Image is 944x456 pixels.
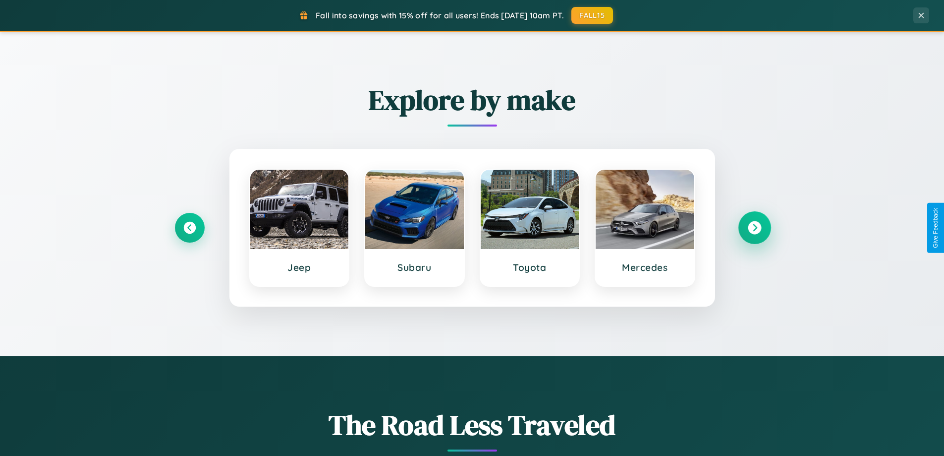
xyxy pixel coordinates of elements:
[175,406,770,444] h1: The Road Less Traveled
[606,261,684,273] h3: Mercedes
[175,81,770,119] h2: Explore by make
[571,7,613,24] button: FALL15
[260,261,339,273] h3: Jeep
[932,208,939,248] div: Give Feedback
[491,261,569,273] h3: Toyota
[316,10,564,20] span: Fall into savings with 15% off for all users! Ends [DATE] 10am PT.
[375,261,454,273] h3: Subaru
